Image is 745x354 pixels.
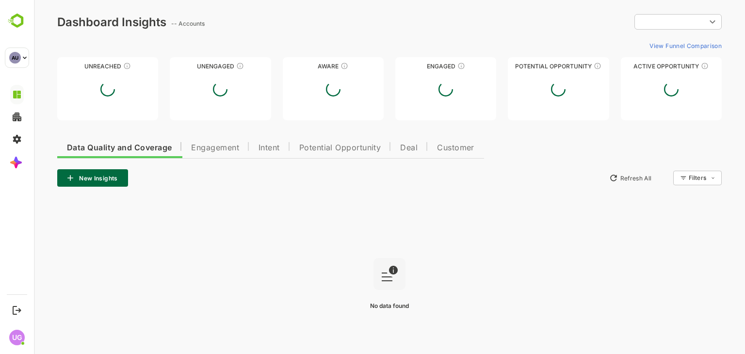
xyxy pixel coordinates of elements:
div: These accounts are MQAs and can be passed on to Inside Sales [560,62,567,70]
div: ​ [600,13,688,31]
div: AU [9,52,21,64]
div: These accounts have open opportunities which might be at any of the Sales Stages [667,62,675,70]
span: Deal [366,144,384,152]
div: Potential Opportunity [474,63,575,70]
span: Data Quality and Coverage [33,144,138,152]
div: Unreached [23,63,124,70]
div: Aware [249,63,350,70]
span: Potential Opportunity [265,144,347,152]
div: Unengaged [136,63,237,70]
button: Logout [10,304,23,317]
div: Filters [655,174,672,181]
span: Intent [225,144,246,152]
span: No data found [336,302,375,309]
span: Customer [403,144,440,152]
button: New Insights [23,169,94,187]
div: These accounts are warm, further nurturing would qualify them to MQAs [423,62,431,70]
div: These accounts have not shown enough engagement and need nurturing [202,62,210,70]
div: Filters [654,169,688,187]
button: Refresh All [571,170,622,186]
div: Active Opportunity [587,63,688,70]
div: Dashboard Insights [23,15,132,29]
span: Engagement [157,144,205,152]
div: UG [9,330,25,345]
div: These accounts have not been engaged with for a defined time period [89,62,97,70]
div: Engaged [361,63,462,70]
div: These accounts have just entered the buying cycle and need further nurturing [307,62,314,70]
img: BambooboxLogoMark.f1c84d78b4c51b1a7b5f700c9845e183.svg [5,12,30,30]
button: View Funnel Comparison [612,38,688,53]
ag: -- Accounts [137,20,174,27]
